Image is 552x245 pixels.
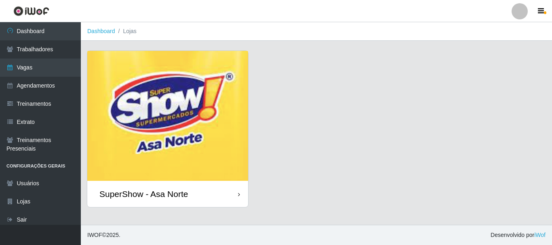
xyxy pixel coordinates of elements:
a: iWof [534,232,546,238]
img: cardImg [87,51,248,181]
a: Dashboard [87,28,115,34]
div: SuperShow - Asa Norte [99,189,188,199]
span: © 2025 . [87,231,120,239]
img: CoreUI Logo [13,6,49,16]
a: SuperShow - Asa Norte [87,51,248,207]
li: Lojas [115,27,137,36]
nav: breadcrumb [81,22,552,41]
span: IWOF [87,232,102,238]
span: Desenvolvido por [491,231,546,239]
